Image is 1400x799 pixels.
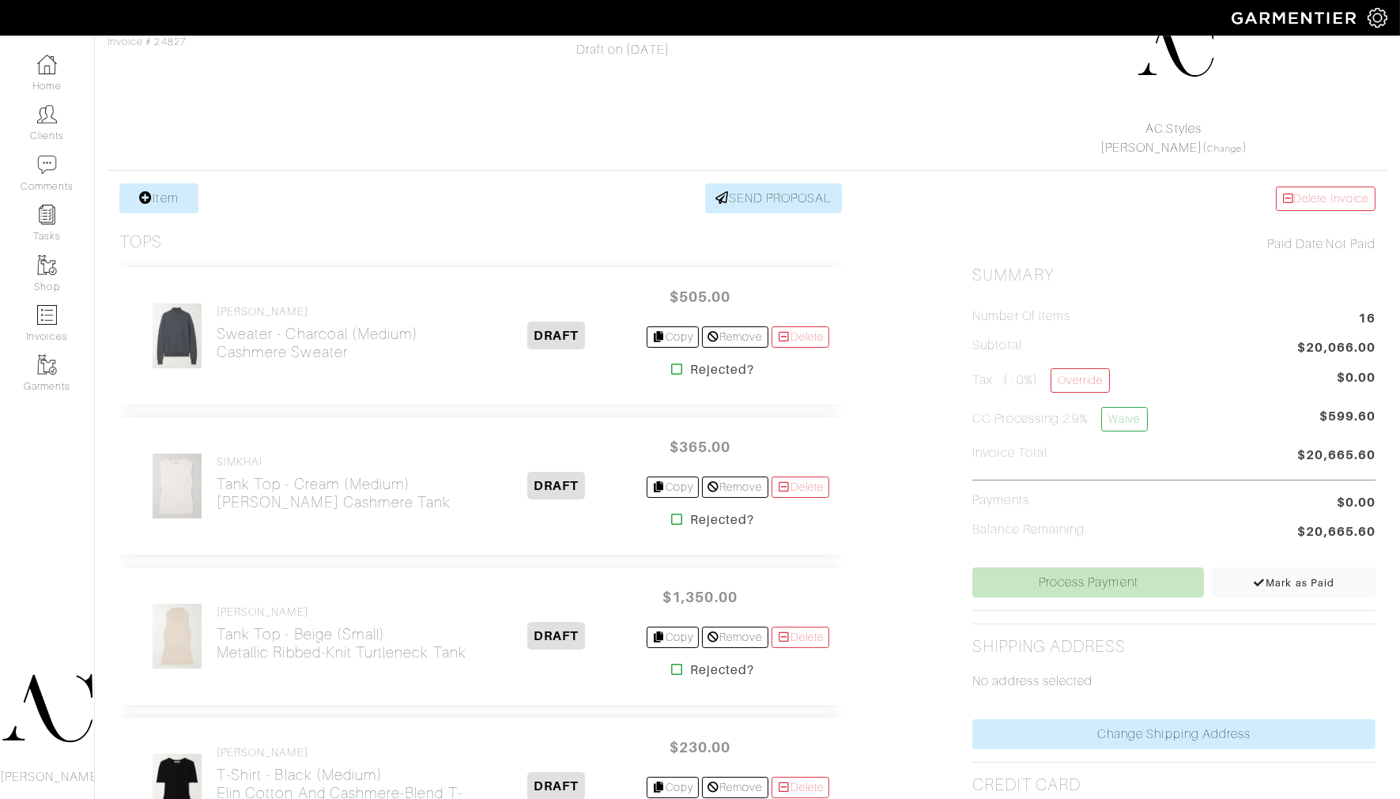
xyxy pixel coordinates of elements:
[1100,141,1203,155] a: [PERSON_NAME]
[1358,309,1375,330] span: 16
[1368,8,1387,28] img: gear-icon-white-bd11855cb880d31180b6d7d6211b90ccbf57a29d726f0c71d8c61bd08dd39cc2.png
[37,205,57,224] img: reminder-icon-8004d30b9f0a5d33ae49ab947aed9ed385cf756f9e5892f1edd6e32f2345188e.png
[1212,567,1375,597] a: Mark as Paid
[1337,493,1375,512] span: $0.00
[690,661,754,680] strong: Rejected?
[972,775,1081,795] h2: Credit Card
[152,603,202,669] img: LDoUw9Vqb5PVNY1bzedjQujm
[772,777,830,798] a: Delete
[527,322,585,349] span: DRAFT
[647,627,700,648] a: Copy
[972,567,1204,597] a: Process Payment
[217,625,466,661] h2: Tank Top - Beige (small) Metallic ribbed-knit turtleneck tank
[702,627,768,648] a: Remove
[217,305,418,361] a: [PERSON_NAME] Sweater - Charcoal (medium)Cashmere sweater
[1136,9,1215,88] img: DupYt8CPKc6sZyAt3svX5Z74.png
[972,522,1085,537] h5: Balance Remaining
[702,477,768,498] a: Remove
[1319,407,1375,438] span: $599.60
[972,309,1070,324] h5: Number of Items
[1276,187,1375,211] a: Delete Invoice
[972,493,1028,508] h5: Payments
[1051,368,1110,393] a: Override
[421,40,825,59] div: Draft on [DATE]
[37,155,57,175] img: comment-icon-a0a6a9ef722e966f86d9cbdc48e553b5cf19dbc54f86b18d962a5391bc8f6eb6.png
[702,326,768,348] a: Remove
[217,305,418,318] h4: [PERSON_NAME]
[527,622,585,650] span: DRAFT
[217,325,418,361] h2: Sweater - Charcoal (medium) Cashmere sweater
[1267,237,1326,251] span: Paid Date:
[108,17,285,47] span: Invoice # 24827
[1253,577,1334,589] span: Mark as Paid
[972,266,1375,285] h2: Summary
[702,777,768,798] a: Remove
[1298,338,1376,360] span: $20,066.00
[972,446,1047,461] h5: Invoice Total
[653,430,748,464] span: $365.00
[37,104,57,124] img: clients-icon-6bae9207a08558b7cb47a8932f037763ab4055f8c8b6bfacd5dc20c3e0201464.png
[37,255,57,275] img: garments-icon-b7da505a4dc4fd61783c78ac3ca0ef83fa9d6f193b1c9dc38574b1d14d53ca28.png
[152,303,202,369] img: oMaoSHjfnyAU4rsKJJPmGkJV
[653,280,748,314] span: $505.00
[653,580,748,614] span: $1,350.00
[647,477,700,498] a: Copy
[690,360,754,379] strong: Rejected?
[772,627,830,648] a: Delete
[972,719,1375,749] a: Change Shipping Address
[1101,407,1147,432] a: Waive
[217,605,466,619] h4: [PERSON_NAME]
[690,511,754,530] strong: Rejected?
[217,605,466,661] a: [PERSON_NAME] Tank Top - Beige (small)Metallic ribbed-knit turtleneck tank
[705,183,843,213] a: SEND PROPOSAL
[647,326,700,348] a: Copy
[972,235,1375,254] div: Not Paid
[217,746,467,759] h4: [PERSON_NAME]
[119,183,198,213] a: Item
[972,407,1147,432] h5: CC Processing 2.9%
[217,455,451,469] h4: SIMKHAI
[37,305,57,325] img: orders-icon-0abe47150d42831381b5fb84f609e132dff9fe21cb692f30cb5eec754e2cba89.png
[972,338,1021,353] h5: Subtotal
[527,472,585,499] span: DRAFT
[1145,122,1201,136] a: AC.Styles
[1337,368,1375,387] span: $0.00
[1298,446,1376,467] span: $20,665.60
[1224,4,1368,32] img: garmentier-logo-header-white-b43fb05a5012e4ada735d5af1a66efaba907eab6374d6393d1fbf88cb4ef424d.png
[1207,144,1242,153] a: Change
[653,730,748,764] span: $230.00
[979,119,1368,157] div: ( )
[37,355,57,375] img: garments-icon-b7da505a4dc4fd61783c78ac3ca0ef83fa9d6f193b1c9dc38574b1d14d53ca28.png
[772,326,830,348] a: Delete
[152,453,202,519] img: FkcHyQmDvKrC373o9GBa25M3
[1298,522,1376,544] span: $20,665.60
[972,672,1375,691] p: No address selected
[972,637,1126,657] h2: Shipping Address
[37,55,57,74] img: dashboard-icon-dbcd8f5a0b271acd01030246c82b418ddd0df26cd7fceb0bd07c9910d44c42f6.png
[217,475,451,511] h2: Tank Top - Cream (medium) [PERSON_NAME] cashmere tank
[217,455,451,511] a: SIMKHAI Tank Top - Cream (medium)[PERSON_NAME] cashmere tank
[119,232,162,252] h3: Tops
[772,477,830,498] a: Delete
[647,777,700,798] a: Copy
[972,368,1110,393] h5: Tax ( : 0%)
